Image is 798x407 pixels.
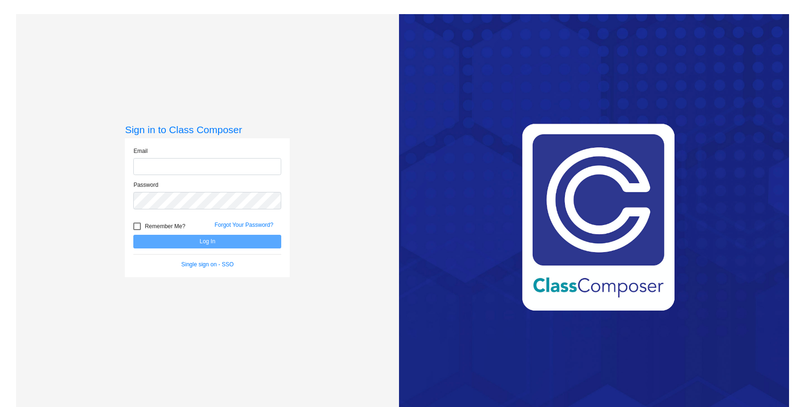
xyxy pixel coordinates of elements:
a: Forgot Your Password? [214,222,273,228]
label: Email [133,147,147,155]
label: Password [133,181,158,189]
span: Remember Me? [145,221,185,232]
a: Single sign on - SSO [181,261,234,268]
button: Log In [133,235,281,248]
h3: Sign in to Class Composer [125,124,290,136]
